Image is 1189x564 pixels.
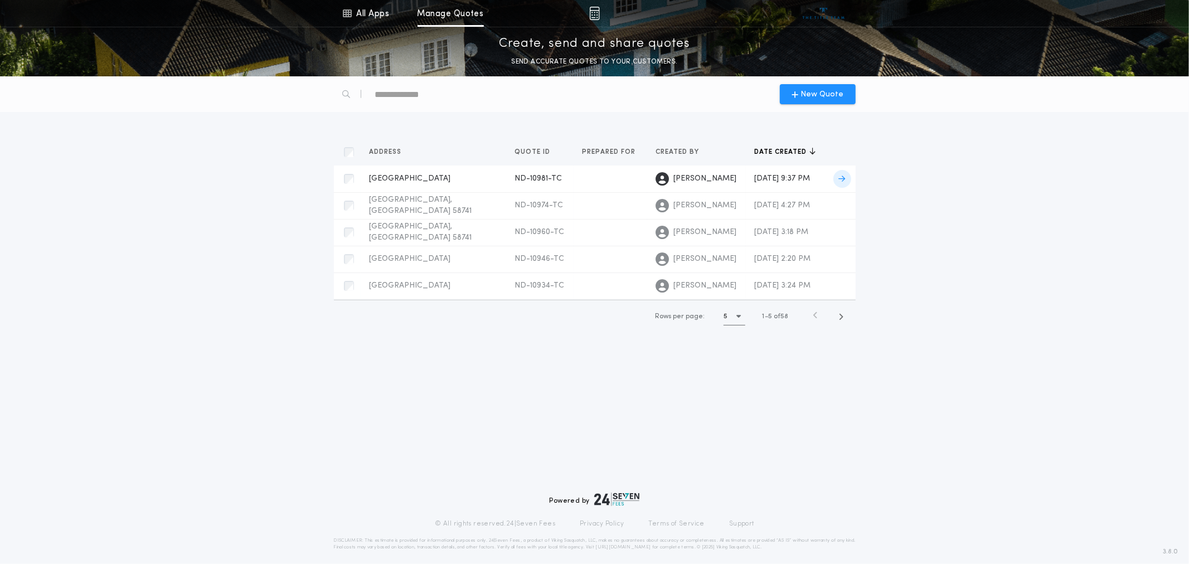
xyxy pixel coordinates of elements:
span: [GEOGRAPHIC_DATA] [370,281,451,290]
span: Prepared for [583,148,638,157]
span: [GEOGRAPHIC_DATA], [GEOGRAPHIC_DATA] 58741 [370,222,472,242]
span: ND-10974-TC [515,201,564,210]
p: SEND ACCURATE QUOTES TO YOUR CUSTOMERS. [511,56,677,67]
span: [DATE] 3:24 PM [755,281,811,290]
a: [URL][DOMAIN_NAME] [595,545,651,550]
span: ND-10960-TC [515,228,565,236]
span: 1 [763,313,765,320]
button: 5 [724,308,745,325]
span: ND-10946-TC [515,255,565,263]
span: [DATE] 4:27 PM [755,201,811,210]
span: [PERSON_NAME] [674,227,737,238]
span: [DATE] 9:37 PM [755,174,811,183]
span: New Quote [800,89,843,100]
button: Created by [656,147,708,158]
img: vs-icon [803,8,845,19]
span: [PERSON_NAME] [674,173,737,184]
span: Address [370,148,404,157]
span: [DATE] 3:18 PM [755,228,809,236]
h1: 5 [724,311,727,322]
img: logo [594,493,640,506]
span: Quote ID [515,148,553,157]
p: DISCLAIMER: This estimate is provided for informational purposes only. 24|Seven Fees, a product o... [334,537,856,551]
a: Support [729,519,754,528]
span: [PERSON_NAME] [674,280,737,291]
a: Privacy Policy [580,519,624,528]
span: [GEOGRAPHIC_DATA] [370,174,451,183]
span: 3.8.0 [1163,547,1178,557]
span: [PERSON_NAME] [674,254,737,265]
span: [GEOGRAPHIC_DATA] [370,255,451,263]
span: [GEOGRAPHIC_DATA], [GEOGRAPHIC_DATA] 58741 [370,196,472,215]
span: [DATE] 2:20 PM [755,255,811,263]
span: Rows per page: [655,313,705,320]
button: Date created [755,147,816,158]
span: Date created [755,148,809,157]
img: img [589,7,600,20]
button: Address [370,147,410,158]
span: of 58 [774,312,789,322]
span: Created by [656,148,702,157]
button: New Quote [780,84,856,104]
div: Powered by [550,493,640,506]
span: [PERSON_NAME] [674,200,737,211]
p: Create, send and share quotes [499,35,690,53]
span: ND-10934-TC [515,281,565,290]
button: Quote ID [515,147,559,158]
p: © All rights reserved. 24|Seven Fees [435,519,555,528]
span: 5 [769,313,773,320]
span: ND-10981-TC [515,174,562,183]
a: Terms of Service [649,519,705,528]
